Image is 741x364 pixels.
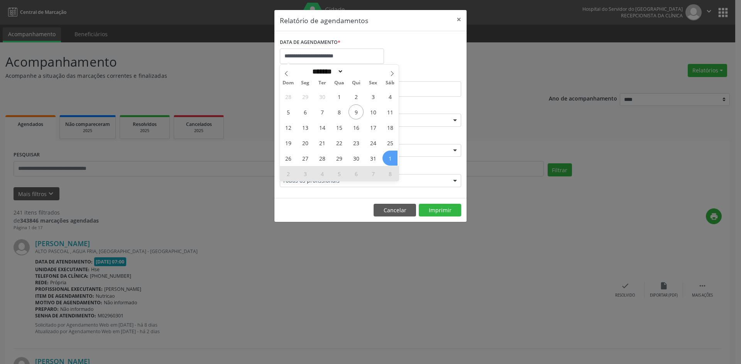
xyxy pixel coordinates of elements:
input: Year [343,67,369,75]
span: Outubro 13, 2025 [298,120,313,135]
span: Outubro 22, 2025 [332,135,347,150]
span: Outubro 12, 2025 [281,120,296,135]
span: Outubro 3, 2025 [365,89,381,104]
span: Outubro 31, 2025 [365,151,381,166]
span: Setembro 28, 2025 [281,89,296,104]
span: Outubro 27, 2025 [298,151,313,166]
span: Outubro 4, 2025 [382,89,398,104]
span: Outubro 25, 2025 [382,135,398,150]
span: Novembro 7, 2025 [365,166,381,181]
span: Setembro 30, 2025 [315,89,330,104]
span: Outubro 15, 2025 [332,120,347,135]
span: Outubro 5, 2025 [281,104,296,119]
select: Month [310,67,343,75]
span: Outubro 9, 2025 [349,104,364,119]
span: Qua [331,81,348,86]
span: Novembro 5, 2025 [332,166,347,181]
span: Outubro 8, 2025 [332,104,347,119]
span: Outubro 10, 2025 [365,104,381,119]
button: Cancelar [374,204,416,217]
span: Novembro 2, 2025 [281,166,296,181]
span: Outubro 29, 2025 [332,151,347,166]
button: Close [451,10,467,29]
button: Imprimir [419,204,461,217]
span: Novembro 3, 2025 [298,166,313,181]
span: Seg [297,81,314,86]
span: Outubro 24, 2025 [365,135,381,150]
span: Outubro 30, 2025 [349,151,364,166]
span: Outubro 17, 2025 [365,120,381,135]
span: Outubro 28, 2025 [315,151,330,166]
label: ATÉ [372,69,461,81]
span: Outubro 19, 2025 [281,135,296,150]
span: Setembro 29, 2025 [298,89,313,104]
span: Dom [280,81,297,86]
span: Outubro 26, 2025 [281,151,296,166]
span: Outubro 6, 2025 [298,104,313,119]
span: Outubro 21, 2025 [315,135,330,150]
label: DATA DE AGENDAMENTO [280,37,340,49]
span: Outubro 16, 2025 [349,120,364,135]
span: Outubro 1, 2025 [332,89,347,104]
span: Outubro 2, 2025 [349,89,364,104]
span: Outubro 14, 2025 [315,120,330,135]
span: Outubro 7, 2025 [315,104,330,119]
span: Novembro 6, 2025 [349,166,364,181]
span: Outubro 20, 2025 [298,135,313,150]
span: Novembro 8, 2025 [382,166,398,181]
span: Novembro 1, 2025 [382,151,398,166]
span: Outubro 11, 2025 [382,104,398,119]
span: Ter [314,81,331,86]
span: Outubro 23, 2025 [349,135,364,150]
span: Novembro 4, 2025 [315,166,330,181]
span: Sex [365,81,382,86]
span: Qui [348,81,365,86]
span: Sáb [382,81,399,86]
h5: Relatório de agendamentos [280,15,368,25]
span: Outubro 18, 2025 [382,120,398,135]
